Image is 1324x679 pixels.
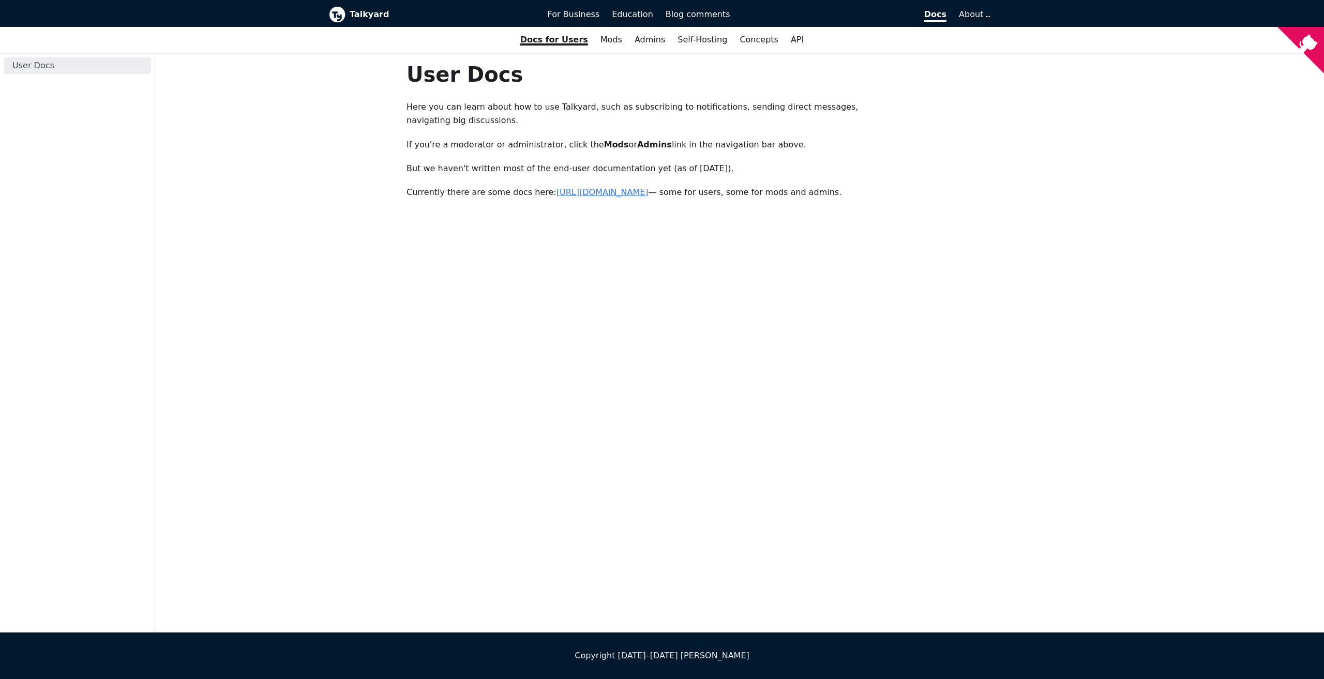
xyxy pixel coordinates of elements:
[637,140,672,149] strong: Admins
[350,8,533,21] b: Talkyard
[666,9,730,19] span: Blog comments
[407,186,902,199] p: Currently there are some docs here: — some for users, some for mods and admins.
[548,9,600,19] span: For Business
[733,31,785,49] a: Concepts
[628,31,671,49] a: Admins
[4,57,151,74] a: User Docs
[594,31,628,49] a: Mods
[659,6,736,23] a: Blog comments
[407,162,902,175] p: But we haven't written most of the end-user documentation yet (as of [DATE]).
[407,100,902,128] p: Here you can learn about how to use Talkyard, such as subscribing to notifications, sending direc...
[329,649,995,662] div: Copyright [DATE]–[DATE] [PERSON_NAME]
[959,9,989,19] a: About
[785,31,810,49] a: API
[514,31,594,49] a: Docs for Users
[671,31,733,49] a: Self-Hosting
[329,6,533,23] a: Talkyard logoTalkyard
[556,187,649,197] a: [URL][DOMAIN_NAME]
[924,9,946,22] span: Docs
[736,6,953,23] a: Docs
[604,140,629,149] strong: Mods
[612,9,653,19] span: Education
[541,6,606,23] a: For Business
[407,138,902,152] p: If you're a moderator or administrator, click the or link in the navigation bar above.
[606,6,659,23] a: Education
[329,6,345,23] img: Talkyard logo
[407,62,902,87] h1: User Docs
